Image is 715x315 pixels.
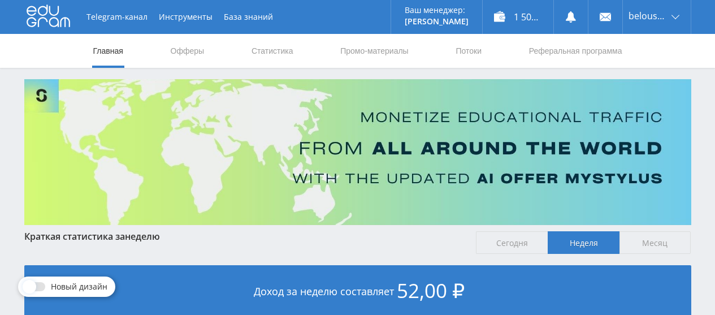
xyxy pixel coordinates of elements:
[24,79,691,225] img: Banner
[476,231,548,254] span: Сегодня
[170,34,206,68] a: Офферы
[24,231,465,241] div: Краткая статистика за
[397,277,465,304] span: 52,00 ₽
[405,6,469,15] p: Ваш менеджер:
[528,34,623,68] a: Реферальная программа
[629,11,668,20] span: belousova1964
[548,231,619,254] span: Неделя
[125,230,160,243] span: неделю
[339,34,409,68] a: Промо-материалы
[619,231,691,254] span: Месяц
[405,17,469,26] p: [PERSON_NAME]
[454,34,483,68] a: Потоки
[250,34,294,68] a: Статистика
[92,34,124,68] a: Главная
[51,282,107,291] span: Новый дизайн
